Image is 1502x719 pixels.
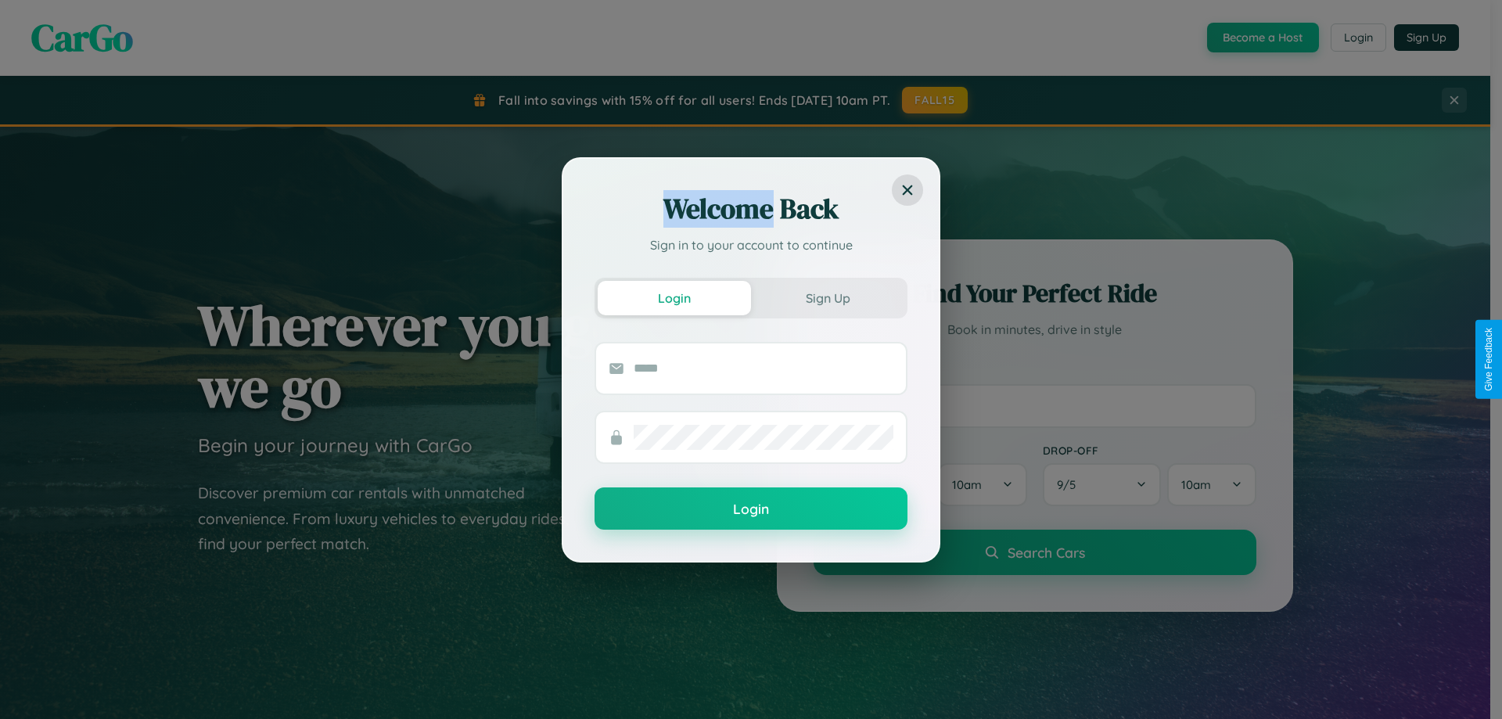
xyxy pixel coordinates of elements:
[598,281,751,315] button: Login
[595,235,907,254] p: Sign in to your account to continue
[595,487,907,530] button: Login
[1483,328,1494,391] div: Give Feedback
[595,190,907,228] h2: Welcome Back
[751,281,904,315] button: Sign Up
